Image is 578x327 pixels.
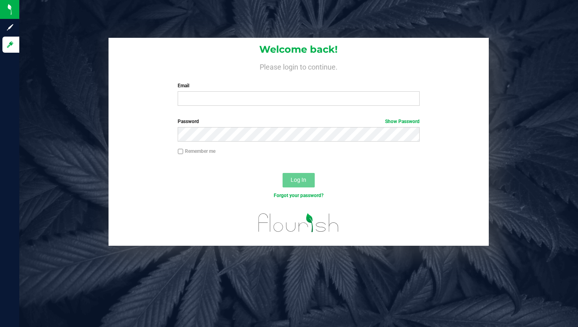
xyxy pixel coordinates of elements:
[283,173,315,187] button: Log In
[6,23,14,31] inline-svg: Sign up
[274,193,324,198] a: Forgot your password?
[385,119,420,124] a: Show Password
[109,44,489,55] h1: Welcome back!
[178,119,199,124] span: Password
[109,61,489,71] h4: Please login to continue.
[178,148,215,155] label: Remember me
[6,41,14,49] inline-svg: Log in
[178,82,419,89] label: Email
[251,208,346,238] img: flourish_logo.svg
[178,149,183,154] input: Remember me
[291,177,306,183] span: Log In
